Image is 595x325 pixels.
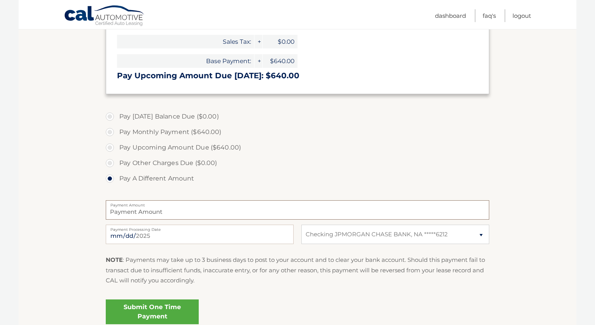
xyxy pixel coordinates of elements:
[64,5,145,28] a: Cal Automotive
[117,71,478,81] h3: Pay Upcoming Amount Due [DATE]: $640.00
[106,225,294,244] input: Payment Date
[106,256,123,263] strong: NOTE
[106,109,489,124] label: Pay [DATE] Balance Due ($0.00)
[106,124,489,140] label: Pay Monthly Payment ($640.00)
[117,35,254,48] span: Sales Tax:
[435,9,466,22] a: Dashboard
[106,155,489,171] label: Pay Other Charges Due ($0.00)
[255,54,262,68] span: +
[263,35,297,48] span: $0.00
[483,9,496,22] a: FAQ's
[106,299,199,324] a: Submit One Time Payment
[255,35,262,48] span: +
[263,54,297,68] span: $640.00
[106,171,489,186] label: Pay A Different Amount
[106,225,294,231] label: Payment Processing Date
[106,140,489,155] label: Pay Upcoming Amount Due ($640.00)
[106,255,489,285] p: : Payments may take up to 3 business days to post to your account and to clear your bank account....
[106,200,489,220] input: Payment Amount
[117,54,254,68] span: Base Payment:
[512,9,531,22] a: Logout
[106,200,489,206] label: Payment Amount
